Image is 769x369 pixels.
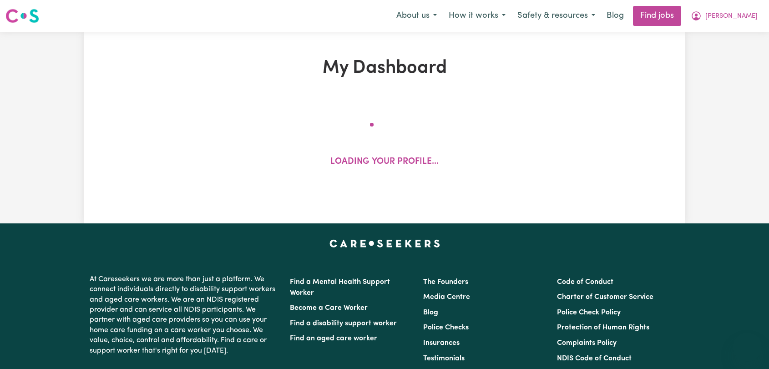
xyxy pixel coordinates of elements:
[633,6,681,26] a: Find jobs
[329,240,440,247] a: Careseekers home page
[330,156,439,169] p: Loading your profile...
[290,304,368,312] a: Become a Care Worker
[5,8,39,24] img: Careseekers logo
[601,6,629,26] a: Blog
[5,5,39,26] a: Careseekers logo
[390,6,443,25] button: About us
[557,339,617,347] a: Complaints Policy
[733,333,762,362] iframe: Button to launch messaging window
[557,278,613,286] a: Code of Conduct
[557,309,621,316] a: Police Check Policy
[557,355,632,362] a: NDIS Code of Conduct
[705,11,758,21] span: [PERSON_NAME]
[511,6,601,25] button: Safety & resources
[423,293,470,301] a: Media Centre
[557,324,649,331] a: Protection of Human Rights
[290,278,390,297] a: Find a Mental Health Support Worker
[290,335,377,342] a: Find an aged care worker
[423,339,460,347] a: Insurances
[423,309,438,316] a: Blog
[423,355,465,362] a: Testimonials
[685,6,764,25] button: My Account
[557,293,653,301] a: Charter of Customer Service
[190,57,579,79] h1: My Dashboard
[90,271,279,359] p: At Careseekers we are more than just a platform. We connect individuals directly to disability su...
[423,324,469,331] a: Police Checks
[423,278,468,286] a: The Founders
[290,320,397,327] a: Find a disability support worker
[443,6,511,25] button: How it works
